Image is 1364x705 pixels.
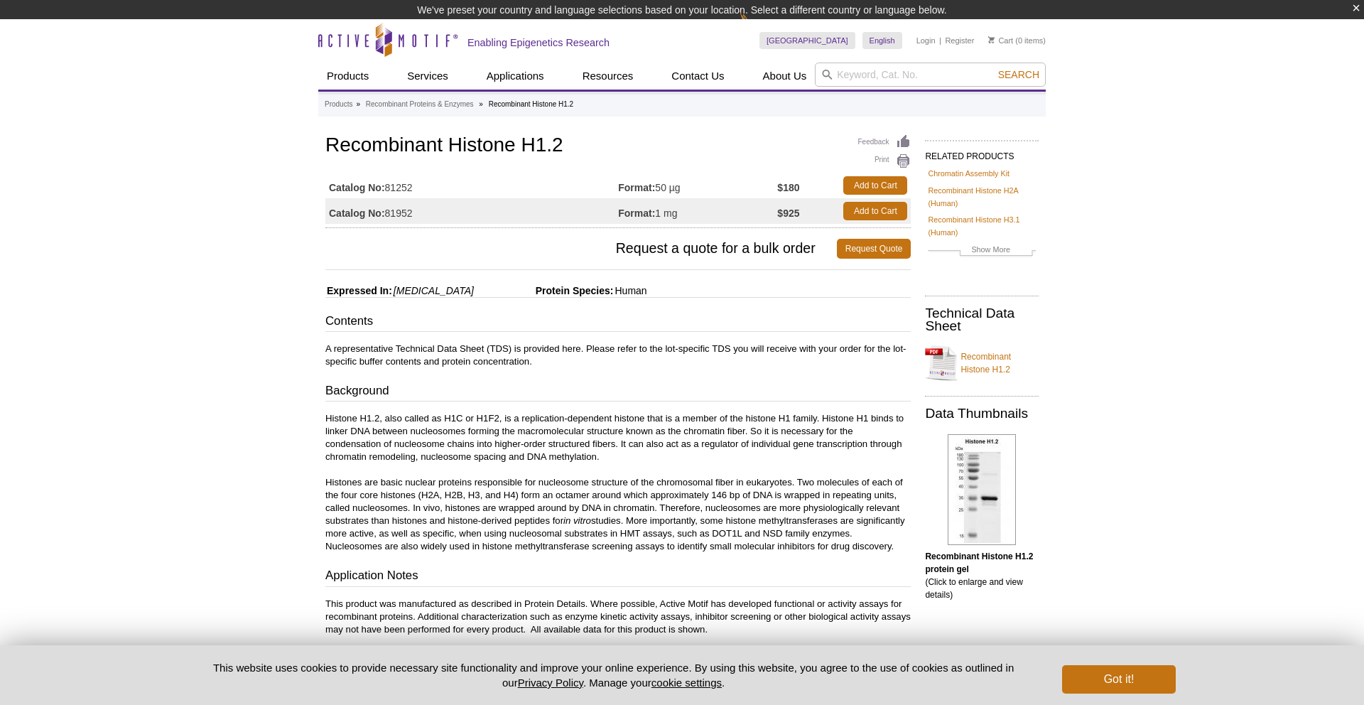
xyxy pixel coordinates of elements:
[399,63,457,90] a: Services
[356,100,360,108] li: »
[998,69,1039,80] span: Search
[489,100,574,108] li: Recombinant Histone H1.2
[925,140,1039,166] h2: RELATED PRODUCTS
[988,36,1013,45] a: Cart
[478,63,553,90] a: Applications
[939,32,941,49] li: |
[777,181,799,194] strong: $180
[928,167,1010,180] a: Chromatin Assembly Kit
[988,36,995,43] img: Your Cart
[325,285,392,296] span: Expressed In:
[663,63,732,90] a: Contact Us
[618,198,777,224] td: 1 mg
[948,434,1016,545] img: Recombinant Histone H1.2 protein gel
[988,32,1046,49] li: (0 items)
[329,181,385,194] strong: Catalog No:
[479,100,483,108] li: »
[325,598,911,636] p: This product was manufactured as described in Protein Details. Where possible, Active Motif has d...
[843,202,907,220] a: Add to Cart
[325,412,911,553] p: Histone H1.2, also called as H1C or H1F2, is a replication-dependent histone that is a member of ...
[945,36,974,45] a: Register
[740,11,777,44] img: Change Here
[759,32,855,49] a: [GEOGRAPHIC_DATA]
[815,63,1046,87] input: Keyword, Cat. No.
[477,285,614,296] span: Protein Species:
[188,660,1039,690] p: This website uses cookies to provide necessary site functionality and improve your online experie...
[925,307,1039,333] h2: Technical Data Sheet
[325,382,911,402] h3: Background
[563,515,591,526] i: in vitro
[858,154,911,169] a: Print
[925,342,1039,384] a: Recombinant Histone H1.2
[366,98,474,111] a: Recombinant Proteins & Enzymes
[325,173,618,198] td: 81252
[325,134,911,158] h1: Recombinant Histone H1.2
[916,36,936,45] a: Login
[325,239,837,259] span: Request a quote for a bulk order
[777,207,799,220] strong: $925
[325,343,911,368] p: A representative Technical Data Sheet (TDS) is provided here. Please refer to the lot-specific TD...
[467,36,610,49] h2: Enabling Epigenetics Research
[394,285,474,296] i: [MEDICAL_DATA]
[754,63,816,90] a: About Us
[613,285,646,296] span: Human
[618,207,655,220] strong: Format:
[651,677,722,689] button: cookie settings
[994,68,1044,81] button: Search
[325,98,352,111] a: Products
[928,243,1036,259] a: Show More
[925,551,1033,574] b: Recombinant Histone H1.2 protein gel
[925,550,1039,601] p: (Click to enlarge and view details)
[318,63,377,90] a: Products
[325,313,911,333] h3: Contents
[1062,665,1176,694] button: Got it!
[925,407,1039,420] h2: Data Thumbnails
[574,63,642,90] a: Resources
[325,198,618,224] td: 81952
[928,213,1036,239] a: Recombinant Histone H3.1 (Human)
[843,176,907,195] a: Add to Cart
[928,184,1036,210] a: Recombinant Histone H2A (Human)
[618,173,777,198] td: 50 µg
[862,32,902,49] a: English
[325,567,911,587] h3: Application Notes
[837,239,911,259] a: Request Quote
[518,677,583,689] a: Privacy Policy
[858,134,911,150] a: Feedback
[329,207,385,220] strong: Catalog No:
[618,181,655,194] strong: Format:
